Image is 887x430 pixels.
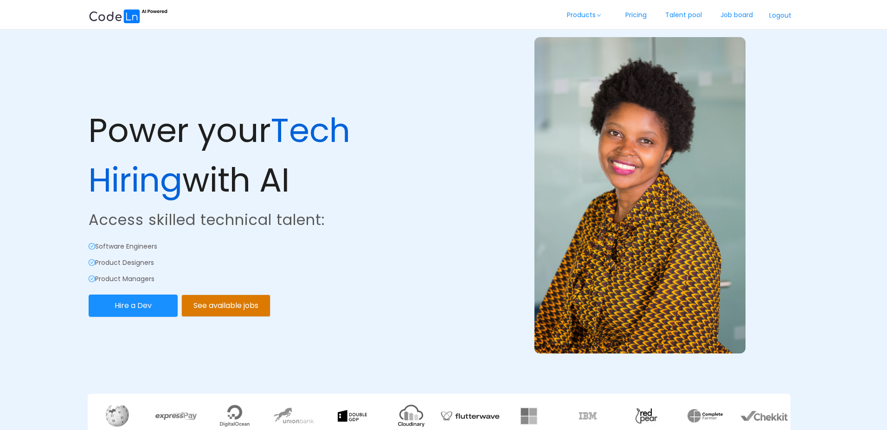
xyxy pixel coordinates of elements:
p: Power your with AI [89,106,442,205]
img: fq4AAAAAAAAAAA= [520,407,538,425]
i: icon: check-circle [89,243,95,250]
i: icon: down [596,13,602,18]
i: icon: check-circle [89,276,95,282]
button: See available jobs [181,295,270,317]
img: 3JiQAAAAAABZABt8ruoJIq32+N62SQO0hFKGtpKBtqUKlH8dAofS56CJ7FppICrj1pHkAOPKAAA= [632,406,661,426]
p: Access skilled technical talent: [89,209,442,231]
img: express.25241924.webp [155,412,197,420]
i: icon: check-circle [89,259,95,266]
p: Product Designers [89,258,442,268]
img: wikipedia.924a3bd0.webp [105,405,129,426]
img: chekkit.0bccf985.webp [740,411,787,420]
img: example [534,37,746,353]
img: ibm.f019ecc1.webp [579,412,597,419]
p: Software Engineers [89,242,442,251]
p: Product Managers [89,274,442,284]
button: Logout [762,8,798,23]
button: Hire a Dev [89,295,178,317]
img: ai.87e98a1d.svg [89,8,167,23]
img: xNYAAAAAA= [688,409,723,423]
img: gdp.f5de0a9d.webp [338,410,367,422]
